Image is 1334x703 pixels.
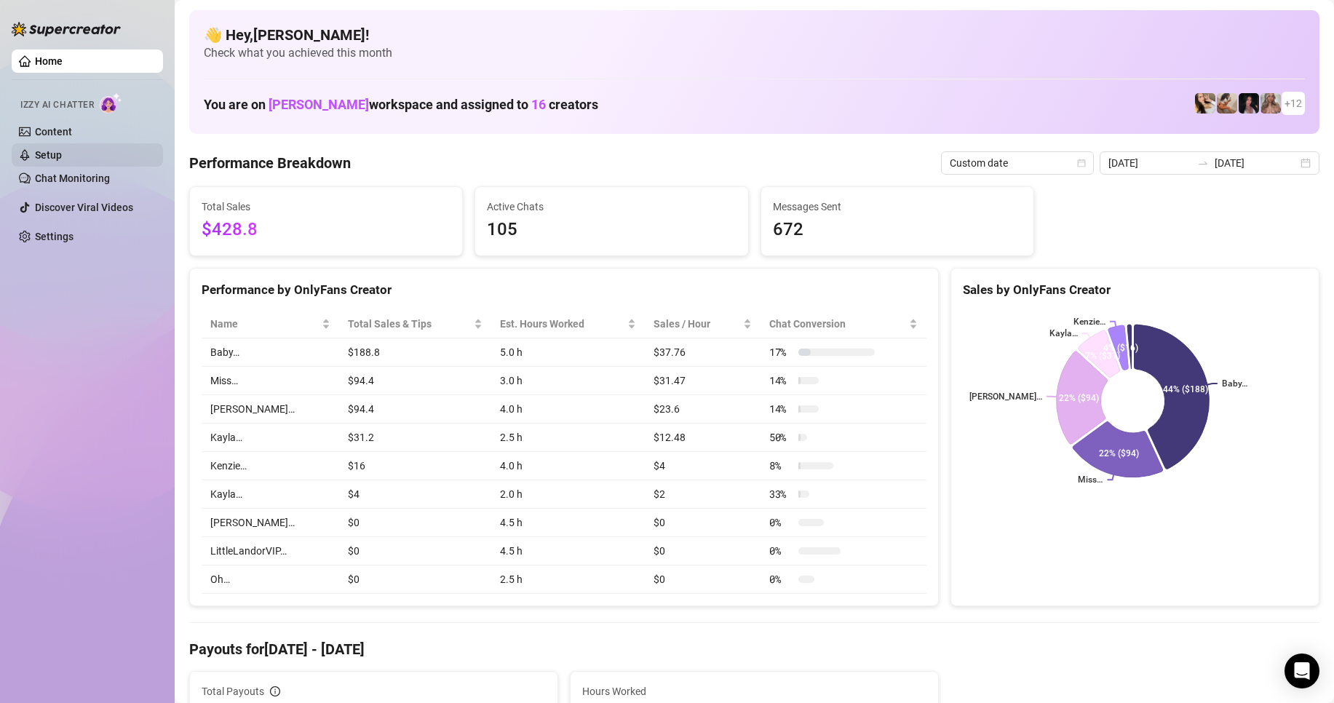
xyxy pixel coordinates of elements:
td: 2.5 h [491,424,645,452]
span: [PERSON_NAME] [269,97,369,112]
span: $428.8 [202,216,450,244]
td: LittleLandorVIP… [202,537,339,565]
h1: You are on workspace and assigned to creators [204,97,598,113]
span: Active Chats [487,199,736,215]
div: Open Intercom Messenger [1285,654,1319,688]
span: + 12 [1285,95,1302,111]
td: 3.0 h [491,367,645,395]
td: Kayla… [202,424,339,452]
span: to [1197,157,1209,169]
span: 0 % [769,571,793,587]
span: Total Sales [202,199,450,215]
text: Miss… [1079,475,1103,485]
a: Setup [35,149,62,161]
img: Kenzie (@dmaxkenz) [1260,93,1281,114]
td: 5.0 h [491,338,645,367]
h4: Performance Breakdown [189,153,351,173]
img: logo-BBDzfeDw.svg [12,22,121,36]
td: Oh… [202,565,339,594]
span: 672 [773,216,1022,244]
td: $31.2 [339,424,491,452]
span: 8 % [769,458,793,474]
text: Baby… [1222,378,1247,389]
span: 0 % [769,543,793,559]
th: Name [202,310,339,338]
td: 4.5 h [491,509,645,537]
span: Total Sales & Tips [348,316,471,332]
text: Kayla… [1049,328,1078,338]
a: Settings [35,231,74,242]
td: $2 [645,480,761,509]
span: 14 % [769,401,793,417]
span: 14 % [769,373,793,389]
span: Izzy AI Chatter [20,98,94,112]
h4: 👋 Hey, [PERSON_NAME] ! [204,25,1305,45]
a: Content [35,126,72,138]
img: AI Chatter [100,92,122,114]
td: Kayla… [202,480,339,509]
text: [PERSON_NAME]… [969,392,1042,402]
span: 17 % [769,344,793,360]
span: 33 % [769,486,793,502]
th: Total Sales & Tips [339,310,491,338]
td: [PERSON_NAME]… [202,509,339,537]
a: Chat Monitoring [35,172,110,184]
span: calendar [1077,159,1086,167]
th: Chat Conversion [761,310,926,338]
div: Est. Hours Worked [500,316,624,332]
text: Kenzie… [1073,317,1105,327]
td: Kenzie… [202,452,339,480]
th: Sales / Hour [645,310,761,338]
img: Avry (@avryjennerfree) [1195,93,1215,114]
input: End date [1215,155,1298,171]
td: 2.5 h [491,565,645,594]
span: 105 [487,216,736,244]
span: Hours Worked [582,683,926,699]
span: 16 [531,97,546,112]
td: $12.48 [645,424,761,452]
div: Performance by OnlyFans Creator [202,280,926,300]
td: 4.0 h [491,395,645,424]
td: $0 [645,537,761,565]
td: $23.6 [645,395,761,424]
td: 4.5 h [491,537,645,565]
a: Discover Viral Videos [35,202,133,213]
td: $31.47 [645,367,761,395]
td: Miss… [202,367,339,395]
span: Total Payouts [202,683,264,699]
a: Home [35,55,63,67]
td: $4 [645,452,761,480]
span: Name [210,316,319,332]
span: Messages Sent [773,199,1022,215]
td: $188.8 [339,338,491,367]
img: Kayla (@kaylathaylababy) [1217,93,1237,114]
h4: Payouts for [DATE] - [DATE] [189,639,1319,659]
td: $0 [339,509,491,537]
span: swap-right [1197,157,1209,169]
input: Start date [1108,155,1191,171]
img: Baby (@babyyyybellaa) [1239,93,1259,114]
td: $0 [645,509,761,537]
span: Chat Conversion [769,316,906,332]
td: $94.4 [339,395,491,424]
td: $0 [339,537,491,565]
td: $94.4 [339,367,491,395]
span: 50 % [769,429,793,445]
td: Baby… [202,338,339,367]
td: $0 [339,565,491,594]
td: $4 [339,480,491,509]
span: Check what you achieved this month [204,45,1305,61]
td: $0 [645,565,761,594]
span: 0 % [769,515,793,531]
span: info-circle [270,686,280,696]
td: $37.76 [645,338,761,367]
span: Custom date [950,152,1085,174]
div: Sales by OnlyFans Creator [963,280,1307,300]
td: $16 [339,452,491,480]
td: [PERSON_NAME]… [202,395,339,424]
td: 4.0 h [491,452,645,480]
span: Sales / Hour [654,316,740,332]
td: 2.0 h [491,480,645,509]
